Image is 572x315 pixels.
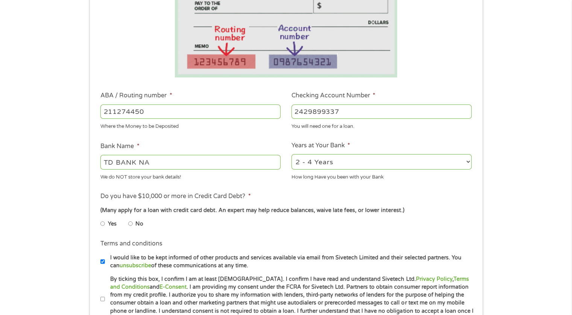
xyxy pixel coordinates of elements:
[135,220,143,228] label: No
[100,206,471,215] div: (Many apply for a loan with credit card debt. An expert may help reduce balances, waive late fees...
[110,276,469,290] a: Terms and Conditions
[291,142,350,150] label: Years at Your Bank
[291,92,375,100] label: Checking Account Number
[105,254,474,270] label: I would like to be kept informed of other products and services available via email from Sivetech...
[100,104,281,119] input: 263177916
[108,220,117,228] label: Yes
[291,171,472,181] div: How long Have you been with your Bank
[120,262,151,269] a: unsubscribe
[100,240,162,248] label: Terms and conditions
[100,120,281,130] div: Where the Money to be Deposited
[291,120,472,130] div: You will need one for a loan.
[100,171,281,181] div: We do NOT store your bank details!
[291,104,472,119] input: 345634636
[159,284,187,290] a: E-Consent
[416,276,452,282] a: Privacy Policy
[100,142,139,150] label: Bank Name
[100,92,172,100] label: ABA / Routing number
[100,192,250,200] label: Do you have $10,000 or more in Credit Card Debt?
